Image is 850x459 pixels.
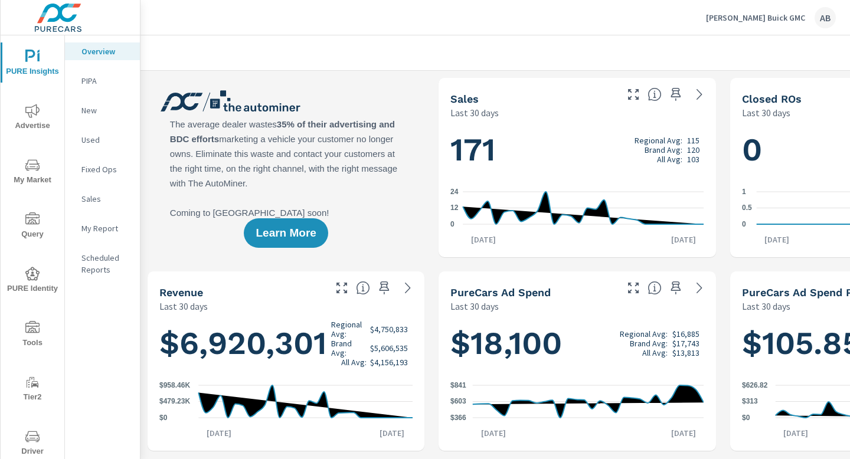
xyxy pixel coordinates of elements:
[648,87,662,101] span: Number of vehicles sold by the dealership over the selected date range. [Source: This data is sou...
[81,45,130,57] p: Overview
[663,427,704,439] p: [DATE]
[65,72,140,90] div: PIPA
[473,427,514,439] p: [DATE]
[81,163,130,175] p: Fixed Ops
[450,188,459,196] text: 24
[690,85,709,104] a: See more details in report
[4,50,61,78] span: PURE Insights
[645,145,682,155] p: Brand Avg:
[756,234,797,245] p: [DATE]
[356,281,370,295] span: Total sales revenue over the selected date range. [Source: This data is sourced from the dealer’s...
[775,427,816,439] p: [DATE]
[159,320,413,367] h1: $6,920,301
[742,398,758,406] text: $313
[624,278,643,297] button: Make Fullscreen
[450,286,551,299] h5: PureCars Ad Spend
[159,299,208,313] p: Last 30 days
[244,218,328,248] button: Learn More
[256,228,316,238] span: Learn More
[687,136,699,145] p: 115
[672,329,699,339] p: $16,885
[159,414,168,422] text: $0
[450,414,466,422] text: $366
[450,381,466,389] text: $841
[635,136,682,145] p: Regional Avg:
[65,219,140,237] div: My Report
[815,7,836,28] div: AB
[81,252,130,276] p: Scheduled Reports
[370,324,408,334] p: $4,750,833
[159,398,190,406] text: $479.23K
[666,85,685,104] span: Save this to your personalized report
[742,93,802,105] h5: Closed ROs
[463,234,504,245] p: [DATE]
[81,75,130,87] p: PIPA
[624,85,643,104] button: Make Fullscreen
[65,160,140,178] div: Fixed Ops
[370,343,408,353] p: $5,606,535
[687,155,699,164] p: 103
[672,339,699,348] p: $17,743
[630,339,668,348] p: Brand Avg:
[198,427,240,439] p: [DATE]
[657,155,682,164] p: All Avg:
[690,278,709,297] a: See more details in report
[4,212,61,241] span: Query
[4,375,61,404] span: Tier2
[4,104,61,133] span: Advertise
[332,278,351,297] button: Make Fullscreen
[375,278,394,297] span: Save this to your personalized report
[742,299,790,313] p: Last 30 days
[687,145,699,155] p: 120
[65,190,140,208] div: Sales
[450,93,479,105] h5: Sales
[81,193,130,205] p: Sales
[81,222,130,234] p: My Report
[331,339,367,358] p: Brand Avg:
[450,204,459,212] text: 12
[81,104,130,116] p: New
[65,131,140,149] div: Used
[370,358,408,367] p: $4,156,193
[450,130,704,170] h1: 171
[4,267,61,296] span: PURE Identity
[65,249,140,278] div: Scheduled Reports
[666,278,685,297] span: Save this to your personalized report
[65,101,140,119] div: New
[371,427,413,439] p: [DATE]
[742,106,790,120] p: Last 30 days
[663,234,704,245] p: [DATE]
[4,430,61,458] span: Driver
[450,220,455,228] text: 0
[4,321,61,350] span: Tools
[159,381,190,389] text: $958.46K
[450,323,704,363] h1: $18,100
[331,320,367,339] p: Regional Avg:
[742,381,768,389] text: $626.82
[341,358,367,367] p: All Avg:
[642,348,668,358] p: All Avg:
[398,278,417,297] a: See more details in report
[742,204,752,212] text: 0.5
[742,220,746,228] text: 0
[450,106,499,120] p: Last 30 days
[159,286,203,299] h5: Revenue
[706,12,805,23] p: [PERSON_NAME] Buick GMC
[620,329,668,339] p: Regional Avg:
[648,281,662,295] span: Total cost of media for all PureCars channels for the selected dealership group over the selected...
[450,299,499,313] p: Last 30 days
[65,42,140,60] div: Overview
[450,398,466,406] text: $603
[81,134,130,146] p: Used
[742,414,750,422] text: $0
[742,188,746,196] text: 1
[672,348,699,358] p: $13,813
[4,158,61,187] span: My Market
